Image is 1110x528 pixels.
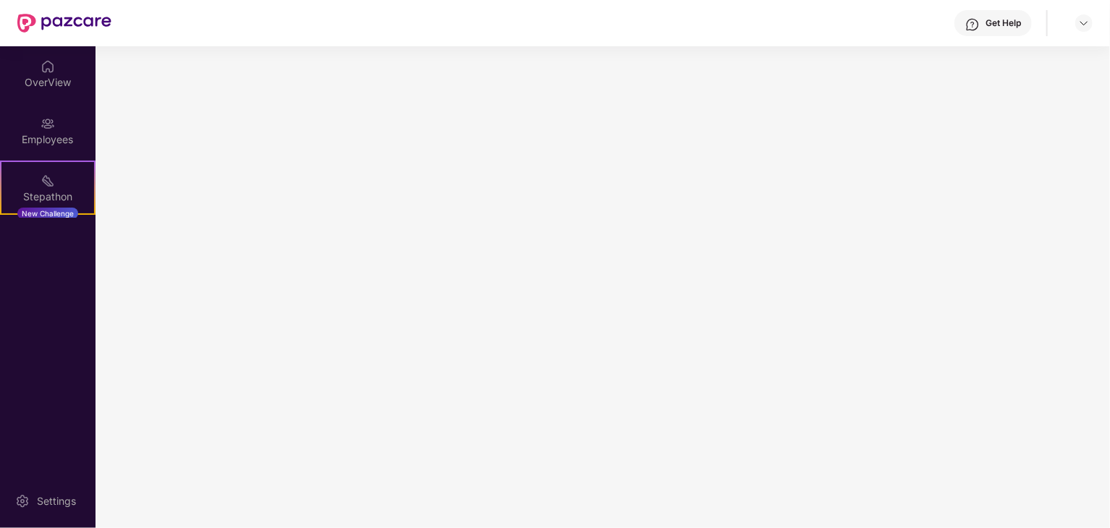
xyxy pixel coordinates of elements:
div: Stepathon [1,190,94,204]
img: svg+xml;base64,PHN2ZyBpZD0iU2V0dGluZy0yMHgyMCIgeG1sbnM9Imh0dHA6Ly93d3cudzMub3JnLzIwMDAvc3ZnIiB3aW... [15,494,30,508]
img: svg+xml;base64,PHN2ZyBpZD0iRHJvcGRvd24tMzJ4MzIiIHhtbG5zPSJodHRwOi8vd3d3LnczLm9yZy8yMDAwL3N2ZyIgd2... [1078,17,1090,29]
img: New Pazcare Logo [17,14,111,33]
div: Settings [33,494,80,508]
div: New Challenge [17,208,78,219]
img: svg+xml;base64,PHN2ZyBpZD0iRW1wbG95ZWVzIiB4bWxucz0iaHR0cDovL3d3dy53My5vcmcvMjAwMC9zdmciIHdpZHRoPS... [41,116,55,131]
img: svg+xml;base64,PHN2ZyBpZD0iSG9tZSIgeG1sbnM9Imh0dHA6Ly93d3cudzMub3JnLzIwMDAvc3ZnIiB3aWR0aD0iMjAiIG... [41,59,55,74]
img: svg+xml;base64,PHN2ZyBpZD0iSGVscC0zMngzMiIgeG1sbnM9Imh0dHA6Ly93d3cudzMub3JnLzIwMDAvc3ZnIiB3aWR0aD... [965,17,980,32]
img: svg+xml;base64,PHN2ZyB4bWxucz0iaHR0cDovL3d3dy53My5vcmcvMjAwMC9zdmciIHdpZHRoPSIyMSIgaGVpZ2h0PSIyMC... [41,174,55,188]
div: Get Help [986,17,1021,29]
